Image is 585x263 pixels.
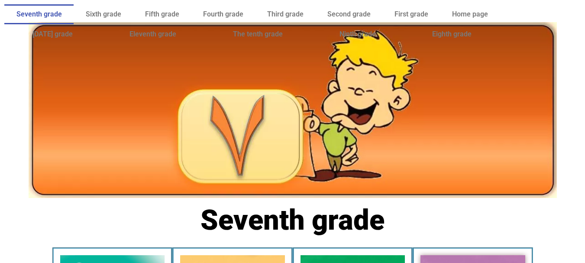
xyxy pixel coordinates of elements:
[339,30,376,38] font: Ninth grade
[133,4,191,24] a: Fifth grade
[74,4,133,24] a: Sixth grade
[101,24,205,44] a: Eleventh grade
[32,30,73,38] font: [DATE] grade
[4,4,74,24] a: Seventh grade
[200,204,385,237] font: Seventh grade
[129,30,176,38] font: Eleventh grade
[233,30,283,38] font: The tenth grade
[452,10,488,18] font: Home page
[255,4,315,24] a: Third grade
[191,4,255,24] a: Fourth grade
[204,24,311,44] a: The tenth grade
[4,24,101,44] a: [DATE] grade
[394,10,428,18] font: First grade
[311,24,404,44] a: Ninth grade
[404,24,500,44] a: Eighth grade
[16,10,62,18] font: Seventh grade
[267,10,304,18] font: Third grade
[382,4,440,24] a: First grade
[145,10,179,18] font: Fifth grade
[440,4,500,24] a: Home page
[327,10,371,18] font: Second grade
[203,10,243,18] font: Fourth grade
[315,4,382,24] a: Second grade
[86,10,121,18] font: Sixth grade
[432,30,472,38] font: Eighth grade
